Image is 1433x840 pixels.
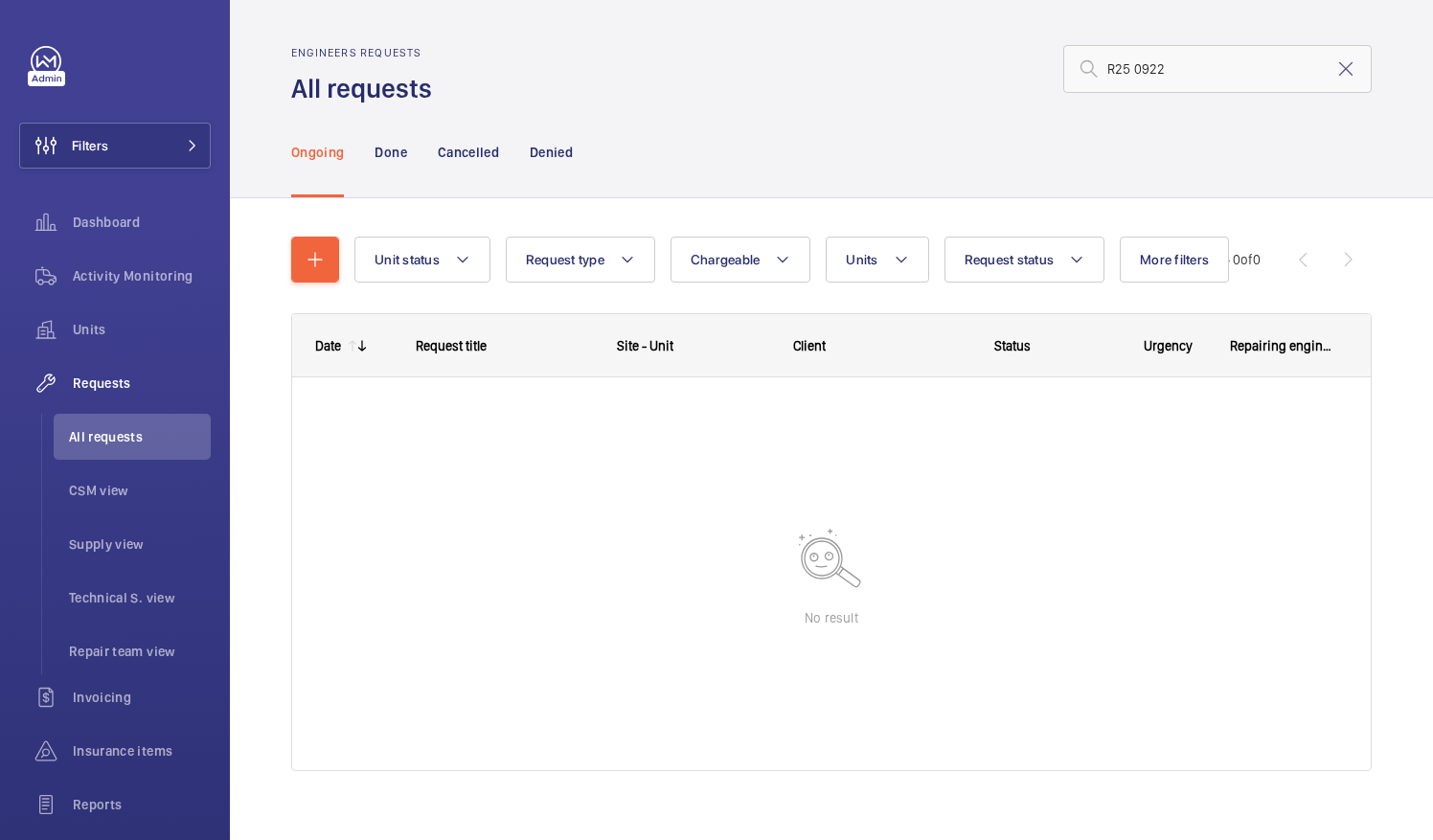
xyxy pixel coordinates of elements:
button: Unit status [354,237,490,283]
span: Filters [72,136,108,155]
span: More filters [1140,252,1209,267]
span: Urgency [1144,338,1193,353]
span: Client [793,338,826,353]
span: All requests [69,427,211,446]
p: Cancelled [438,143,499,162]
span: Invoicing [73,688,211,707]
button: Request type [506,237,655,283]
span: Request type [526,252,604,267]
span: Repairing engineer [1230,338,1333,353]
span: Insurance items [73,741,211,761]
input: Search by request number or quote number [1063,45,1372,93]
span: 0 - 0 0 [1215,253,1261,266]
span: Activity Monitoring [73,266,211,285]
button: More filters [1120,237,1229,283]
span: Technical S. view [69,588,211,607]
button: Request status [944,237,1105,283]
span: Reports [73,795,211,814]
span: CSM view [69,481,211,500]
div: Date [315,338,341,353]
span: Units [846,252,877,267]
span: Chargeable [691,252,761,267]
span: Dashboard [73,213,211,232]
span: Status [994,338,1031,353]
p: Denied [530,143,573,162]
span: Request title [416,338,487,353]
button: Filters [19,123,211,169]
span: Units [73,320,211,339]
span: Request status [965,252,1055,267]
span: Unit status [375,252,440,267]
span: Supply view [69,534,211,554]
button: Chargeable [671,237,811,283]
button: Units [826,237,928,283]
p: Ongoing [291,143,344,162]
h2: Engineers requests [291,46,444,59]
p: Done [375,143,406,162]
h1: All requests [291,71,444,106]
span: Site - Unit [617,338,673,353]
span: Repair team view [69,642,211,661]
span: Requests [73,374,211,393]
span: of [1240,252,1253,267]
